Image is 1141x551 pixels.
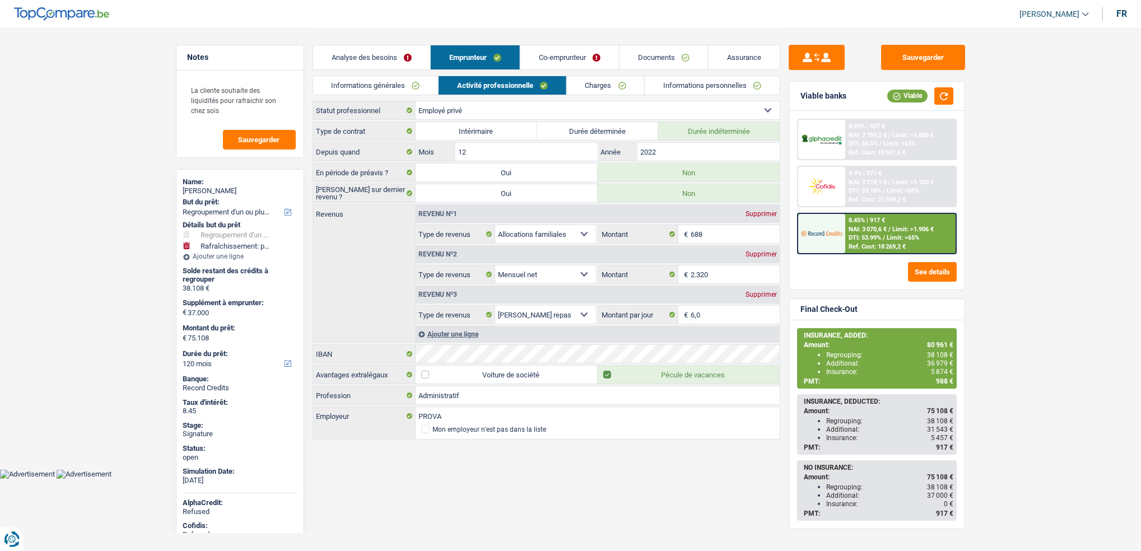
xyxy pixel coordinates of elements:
[927,426,953,433] span: 31 543 €
[826,359,953,367] div: Additional:
[849,243,906,250] div: Ref. Cost: 18 269,2 €
[849,187,881,194] span: DTI: 53.18%
[313,184,416,202] label: [PERSON_NAME] sur dernier revenu ?
[927,483,953,491] span: 38 108 €
[455,143,597,161] input: MM
[927,359,953,367] span: 36 979 €
[183,198,295,207] label: But du prêt:
[743,291,780,298] div: Supprimer
[313,386,416,404] label: Profession
[183,421,297,430] div: Stage:
[416,225,495,243] label: Type de revenus
[598,164,780,181] label: Non
[1019,10,1079,19] span: [PERSON_NAME]
[183,407,297,415] div: 8.45
[849,140,878,147] span: DTI: 56.5%
[678,265,691,283] span: €
[416,251,460,258] div: Revenu nº2
[183,507,297,516] div: Refused
[183,186,297,195] div: [PERSON_NAME]
[313,345,416,363] label: IBAN
[849,179,887,186] span: NAI: 3 219,1 €
[743,211,780,217] div: Supprimer
[57,470,111,479] img: Advertisement
[801,133,842,146] img: AlphaCredit
[804,464,953,471] div: NO INSURANCE:
[678,306,691,324] span: €
[804,510,953,517] div: PMT:
[183,384,297,393] div: Record Credits
[313,205,415,218] label: Revenus
[183,476,297,485] div: [DATE]
[826,492,953,499] div: Additional:
[826,426,953,433] div: Additional:
[849,226,887,233] span: NAI: 3 070,6 €
[826,483,953,491] div: Regrouping:
[183,221,297,230] div: Détails but du prêt
[313,76,439,95] a: Informations générales
[892,226,934,233] span: Limit: >1.906 €
[887,187,919,194] span: Limit: <60%
[888,179,891,186] span: /
[849,170,882,177] div: 9.9% | 971 €
[183,429,297,438] div: Signature
[826,500,953,508] div: Insurance:
[416,184,598,202] label: Oui
[183,253,297,260] div: Ajouter une ligne
[881,45,965,70] button: Sauvegarder
[183,284,297,293] div: 38.108 €
[801,176,842,197] img: Cofidis
[658,122,780,140] label: Durée indéterminée
[883,187,885,194] span: /
[188,53,292,62] h5: Notes
[804,398,953,405] div: INSURANCE, DEDUCTED:
[936,510,953,517] span: 917 €
[620,45,708,69] a: Documents
[804,377,953,385] div: PMT:
[416,407,780,425] input: Cherchez votre employeur
[678,225,691,243] span: €
[1010,5,1089,24] a: [PERSON_NAME]
[1116,8,1127,19] div: fr
[183,349,295,358] label: Durée du prêt:
[826,368,953,376] div: Insurance:
[183,444,297,453] div: Status:
[416,366,598,384] label: Voiture de société
[883,234,885,241] span: /
[183,467,297,476] div: Simulation Date:
[183,530,297,539] div: Refused
[849,149,906,156] div: Ref. Cost: 19 501,6 €
[927,341,953,349] span: 80 961 €
[598,366,780,384] label: Pécule de vacances
[183,324,295,333] label: Montant du prêt:
[183,375,297,384] div: Banque:
[826,351,953,359] div: Regrouping:
[804,443,953,451] div: PMT:
[599,306,678,324] label: Montant par jour
[849,132,887,139] span: NAI: 2 789,2 €
[416,306,495,324] label: Type de revenus
[598,184,780,202] label: Non
[416,143,455,161] label: Mois
[931,368,953,376] span: 5 874 €
[927,492,953,499] span: 37 000 €
[223,130,296,150] button: Sauvegarder
[645,76,780,95] a: Informations personnelles
[416,326,780,342] div: Ajouter une ligne
[183,398,297,407] div: Taux d'intérêt:
[931,434,953,442] span: 5 457 €
[313,366,416,384] label: Avantages extralégaux
[927,407,953,415] span: 75 108 €
[537,122,659,140] label: Durée déterminée
[883,140,916,147] span: Limit: <65%
[432,426,546,433] div: Mon employeur n’est pas dans la liste
[416,122,537,140] label: Intérimaire
[892,179,934,186] span: Limit: >1.100 €
[416,291,460,298] div: Revenu nº3
[887,90,928,102] div: Viable
[239,136,280,143] span: Sauvegarder
[183,521,297,530] div: Cofidis:
[927,351,953,359] span: 38 108 €
[804,331,953,339] div: INSURANCE, ADDED:
[416,164,598,181] label: Oui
